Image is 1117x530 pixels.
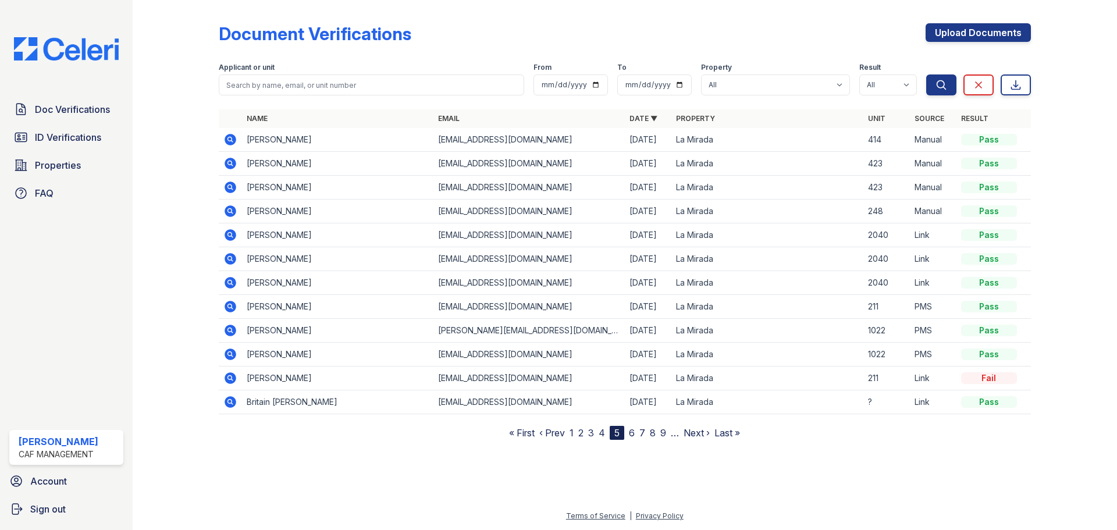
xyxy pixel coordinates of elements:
div: Pass [961,134,1017,145]
td: [DATE] [625,247,671,271]
td: Link [910,223,956,247]
td: 2040 [863,271,910,295]
a: Properties [9,154,123,177]
span: Doc Verifications [35,102,110,116]
td: 1022 [863,319,910,343]
a: Upload Documents [926,23,1031,42]
td: La Mirada [671,128,863,152]
a: Terms of Service [566,511,625,520]
a: Doc Verifications [9,98,123,121]
a: Date ▼ [629,114,657,123]
td: [EMAIL_ADDRESS][DOMAIN_NAME] [433,152,625,176]
div: CAF Management [19,449,98,460]
td: [DATE] [625,343,671,367]
a: Unit [868,114,885,123]
div: Pass [961,301,1017,312]
label: Result [859,63,881,72]
td: [DATE] [625,271,671,295]
a: Last » [714,427,740,439]
td: La Mirada [671,223,863,247]
td: [PERSON_NAME] [242,247,433,271]
td: [EMAIL_ADDRESS][DOMAIN_NAME] [433,223,625,247]
td: [DATE] [625,367,671,390]
td: Manual [910,200,956,223]
td: 2040 [863,247,910,271]
a: 4 [599,427,605,439]
td: [DATE] [625,223,671,247]
a: « First [509,427,535,439]
span: … [671,426,679,440]
td: 211 [863,367,910,390]
a: FAQ [9,182,123,205]
img: CE_Logo_Blue-a8612792a0a2168367f1c8372b55b34899dd931a85d93a1a3d3e32e68fde9ad4.png [5,37,128,61]
td: Link [910,247,956,271]
a: Property [676,114,715,123]
div: Pass [961,325,1017,336]
td: [DATE] [625,295,671,319]
a: Next › [684,427,710,439]
td: PMS [910,319,956,343]
a: 6 [629,427,635,439]
label: Applicant or unit [219,63,275,72]
a: Email [438,114,460,123]
td: [EMAIL_ADDRESS][DOMAIN_NAME] [433,271,625,295]
a: 7 [639,427,645,439]
td: La Mirada [671,367,863,390]
a: Result [961,114,988,123]
div: Fail [961,372,1017,384]
a: 1 [570,427,574,439]
a: ID Verifications [9,126,123,149]
td: [PERSON_NAME] [242,295,433,319]
a: Sign out [5,497,128,521]
td: [DATE] [625,152,671,176]
td: La Mirada [671,271,863,295]
label: From [533,63,552,72]
td: [DATE] [625,200,671,223]
td: [PERSON_NAME] [242,367,433,390]
td: [PERSON_NAME][EMAIL_ADDRESS][DOMAIN_NAME] [433,319,625,343]
td: La Mirada [671,247,863,271]
td: Manual [910,176,956,200]
td: 211 [863,295,910,319]
td: [PERSON_NAME] [242,128,433,152]
label: To [617,63,627,72]
td: [PERSON_NAME] [242,343,433,367]
td: [PERSON_NAME] [242,271,433,295]
a: 3 [588,427,594,439]
td: [EMAIL_ADDRESS][DOMAIN_NAME] [433,200,625,223]
input: Search by name, email, or unit number [219,74,524,95]
td: [EMAIL_ADDRESS][DOMAIN_NAME] [433,176,625,200]
div: Pass [961,182,1017,193]
td: Link [910,367,956,390]
a: Account [5,469,128,493]
div: Pass [961,348,1017,360]
div: 5 [610,426,624,440]
div: Pass [961,396,1017,408]
td: [PERSON_NAME] [242,200,433,223]
td: Manual [910,128,956,152]
div: Pass [961,205,1017,217]
td: [PERSON_NAME] [242,223,433,247]
td: ? [863,390,910,414]
td: Britain [PERSON_NAME] [242,390,433,414]
div: Pass [961,253,1017,265]
a: ‹ Prev [539,427,565,439]
td: La Mirada [671,343,863,367]
td: [DATE] [625,128,671,152]
td: 1022 [863,343,910,367]
td: 414 [863,128,910,152]
td: [DATE] [625,319,671,343]
span: Sign out [30,502,66,516]
td: [DATE] [625,390,671,414]
div: | [629,511,632,520]
label: Property [701,63,732,72]
td: La Mirada [671,176,863,200]
td: La Mirada [671,319,863,343]
div: Pass [961,277,1017,289]
td: Link [910,271,956,295]
td: [PERSON_NAME] [242,176,433,200]
td: [EMAIL_ADDRESS][DOMAIN_NAME] [433,128,625,152]
td: 2040 [863,223,910,247]
div: Pass [961,229,1017,241]
td: PMS [910,295,956,319]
